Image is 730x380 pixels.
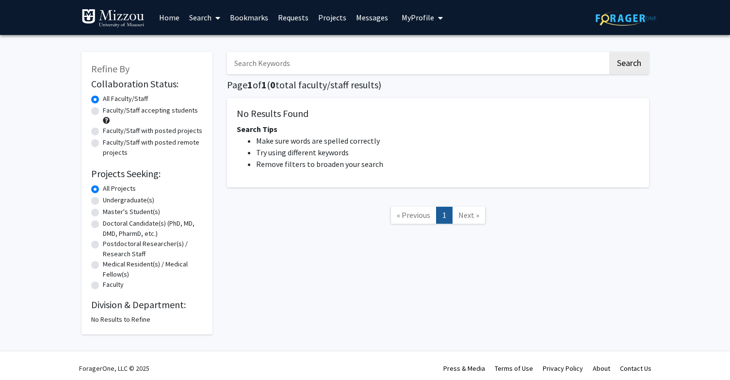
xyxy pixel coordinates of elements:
a: 1 [436,207,453,224]
li: Make sure words are spelled correctly [256,135,639,147]
a: About [593,364,610,373]
label: Faculty/Staff with posted projects [103,126,202,136]
li: Try using different keywords [256,147,639,158]
div: No Results to Refine [91,314,203,325]
a: Messages [351,0,393,34]
span: My Profile [402,13,434,22]
button: Search [609,52,649,74]
input: Search Keywords [227,52,608,74]
h2: Projects Seeking: [91,168,203,180]
label: Faculty/Staff accepting students [103,105,198,116]
label: Master's Student(s) [103,207,160,217]
h2: Collaboration Status: [91,78,203,90]
a: Terms of Use [495,364,533,373]
span: Search Tips [237,124,277,134]
span: Next » [458,210,479,220]
label: Doctoral Candidate(s) (PhD, MD, DMD, PharmD, etc.) [103,218,203,239]
li: Remove filters to broaden your search [256,158,639,170]
a: Next Page [452,207,486,224]
label: Faculty/Staff with posted remote projects [103,137,203,158]
label: All Faculty/Staff [103,94,148,104]
a: Requests [273,0,313,34]
span: 0 [270,79,276,91]
span: 1 [247,79,253,91]
span: Refine By [91,63,130,75]
label: Faculty [103,280,124,290]
label: All Projects [103,183,136,194]
h1: Page of ( total faculty/staff results) [227,79,649,91]
a: Projects [313,0,351,34]
iframe: Chat [7,336,41,373]
h5: No Results Found [237,108,639,119]
label: Medical Resident(s) / Medical Fellow(s) [103,259,203,280]
a: Contact Us [620,364,651,373]
label: Undergraduate(s) [103,195,154,205]
a: Home [154,0,184,34]
span: « Previous [397,210,430,220]
nav: Page navigation [227,197,649,236]
a: Privacy Policy [543,364,583,373]
img: ForagerOne Logo [596,11,656,26]
img: University of Missouri Logo [81,9,145,28]
span: 1 [261,79,267,91]
a: Search [184,0,225,34]
a: Press & Media [443,364,485,373]
h2: Division & Department: [91,299,203,311]
label: Postdoctoral Researcher(s) / Research Staff [103,239,203,259]
a: Previous Page [390,207,437,224]
a: Bookmarks [225,0,273,34]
